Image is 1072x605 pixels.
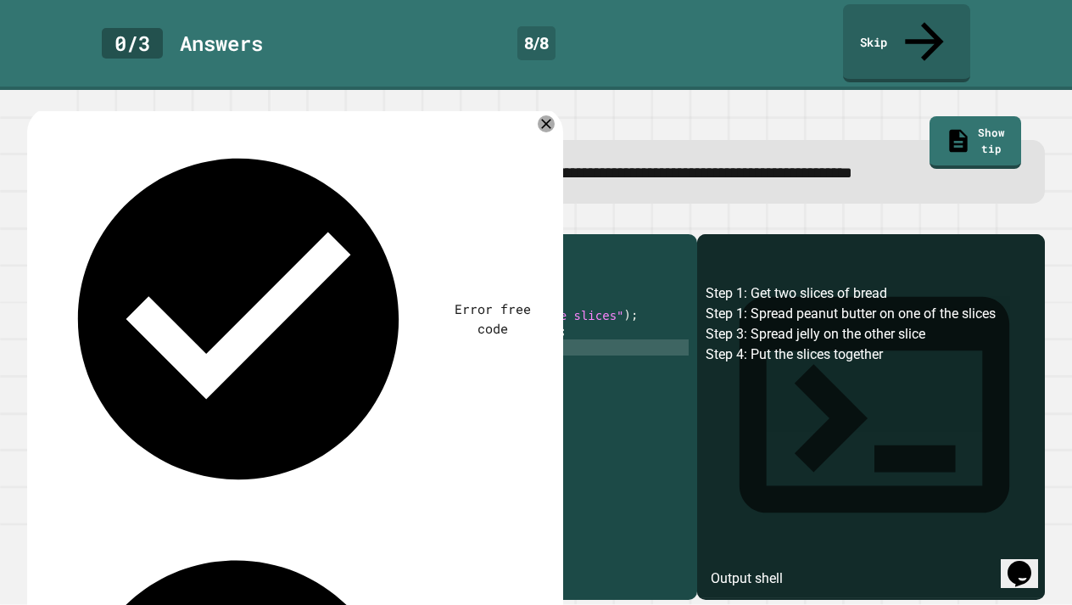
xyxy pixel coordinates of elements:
[706,283,1036,599] div: Step 1: Get two slices of bread Step 1: Spread peanut butter on one of the slices Step 3: Spread ...
[517,26,556,60] div: 8 / 8
[180,28,263,59] div: Answer s
[930,116,1021,169] a: Show tip
[843,4,970,82] a: Skip
[448,300,538,339] div: Error free code
[1001,537,1055,588] iframe: chat widget
[102,28,163,59] div: 0 / 3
